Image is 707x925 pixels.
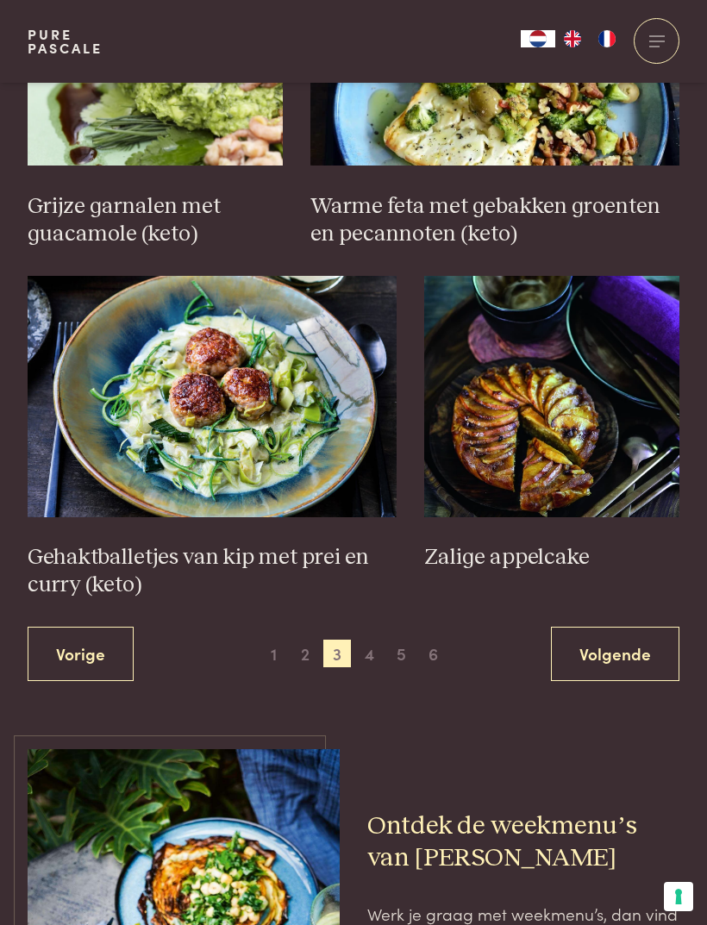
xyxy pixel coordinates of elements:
[28,627,134,681] a: Vorige
[555,30,624,47] ul: Language list
[551,627,679,681] a: Volgende
[367,810,679,874] h2: Ontdek de weekmenu’s van [PERSON_NAME]
[28,28,103,55] a: PurePascale
[356,640,384,667] span: 4
[28,276,397,600] a: Gehaktballetjes van kip met prei en curry (keto) Gehaktballetjes van kip met prei en curry (keto)
[664,882,693,911] button: Uw voorkeuren voor toestemming voor trackingtechnologieën
[590,30,624,47] a: FR
[310,193,679,248] h3: Warme feta met gebakken groenten en pecannoten (keto)
[521,30,624,47] aside: Language selected: Nederlands
[420,640,447,667] span: 6
[28,276,397,517] img: Gehaktballetjes van kip met prei en curry (keto)
[323,640,351,667] span: 3
[555,30,590,47] a: EN
[424,544,680,572] h3: Zalige appelcake
[260,640,287,667] span: 1
[424,276,680,572] a: Zalige appelcake Zalige appelcake
[28,193,284,248] h3: Grijze garnalen met guacamole (keto)
[521,30,555,47] a: NL
[291,640,319,667] span: 2
[28,544,397,599] h3: Gehaktballetjes van kip met prei en curry (keto)
[521,30,555,47] div: Language
[424,276,680,517] img: Zalige appelcake
[388,640,416,667] span: 5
